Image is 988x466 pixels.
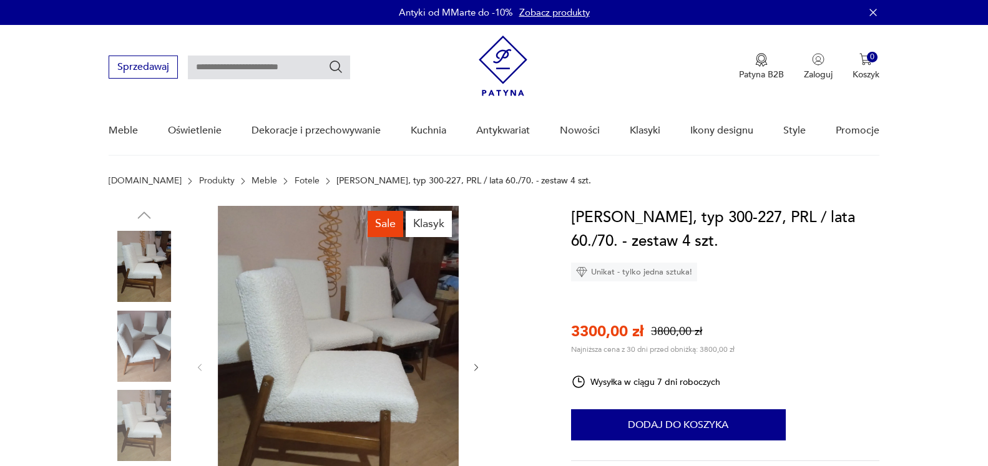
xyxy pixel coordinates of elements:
[109,176,182,186] a: [DOMAIN_NAME]
[406,211,452,237] div: Klasyk
[576,266,587,278] img: Ikona diamentu
[336,176,591,186] p: [PERSON_NAME], typ 300-227, PRL / lata 60./70. - zestaw 4 szt.
[519,6,590,19] a: Zobacz produkty
[560,107,600,155] a: Nowości
[328,59,343,74] button: Szukaj
[739,53,784,80] a: Ikona medaluPatyna B2B
[804,69,833,80] p: Zaloguj
[853,69,879,80] p: Koszyk
[252,176,277,186] a: Meble
[739,69,784,80] p: Patyna B2B
[109,311,180,382] img: Zdjęcie produktu fotel CELIA, typ 300-227, PRL / lata 60./70. - zestaw 4 szt.
[109,390,180,461] img: Zdjęcie produktu fotel CELIA, typ 300-227, PRL / lata 60./70. - zestaw 4 szt.
[476,107,530,155] a: Antykwariat
[755,53,768,67] img: Ikona medalu
[571,344,735,354] p: Najniższa cena z 30 dni przed obniżką: 3800,00 zł
[867,52,878,62] div: 0
[571,206,879,253] h1: [PERSON_NAME], typ 300-227, PRL / lata 60./70. - zestaw 4 szt.
[571,263,697,281] div: Unikat - tylko jedna sztuka!
[812,53,824,66] img: Ikonka użytkownika
[399,6,513,19] p: Antyki od MMarte do -10%
[109,56,178,79] button: Sprzedawaj
[651,324,702,339] p: 3800,00 zł
[252,107,381,155] a: Dekoracje i przechowywanie
[479,36,527,96] img: Patyna - sklep z meblami i dekoracjami vintage
[783,107,806,155] a: Style
[739,53,784,80] button: Patyna B2B
[804,53,833,80] button: Zaloguj
[690,107,753,155] a: Ikony designu
[199,176,235,186] a: Produkty
[853,53,879,80] button: 0Koszyk
[571,374,721,389] div: Wysyłka w ciągu 7 dni roboczych
[630,107,660,155] a: Klasyki
[411,107,446,155] a: Kuchnia
[859,53,872,66] img: Ikona koszyka
[571,321,643,342] p: 3300,00 zł
[571,409,786,440] button: Dodaj do koszyka
[295,176,320,186] a: Fotele
[109,231,180,302] img: Zdjęcie produktu fotel CELIA, typ 300-227, PRL / lata 60./70. - zestaw 4 szt.
[836,107,879,155] a: Promocje
[109,107,138,155] a: Meble
[168,107,222,155] a: Oświetlenie
[368,211,403,237] div: Sale
[109,64,178,72] a: Sprzedawaj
